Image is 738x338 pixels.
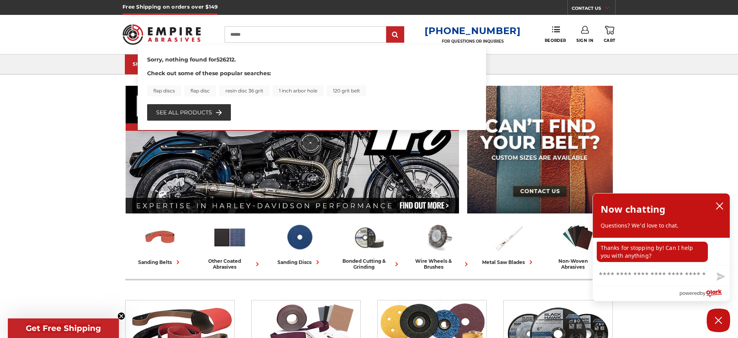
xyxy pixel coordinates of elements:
[138,258,182,266] div: sanding belts
[593,238,730,265] div: chat
[713,200,726,212] button: close chatbox
[597,242,708,262] p: Thanks for stopping by! Can I help you with anything?
[128,221,192,266] a: sanding belts
[133,61,195,67] div: SHOP CATEGORIES
[184,85,216,96] a: flap disc
[601,222,722,230] p: Questions? We'd love to chat.
[425,39,521,44] p: FOR QUESTIONS OR INQUIRIES
[491,221,526,254] img: Metal Saw Blades
[604,26,616,43] a: Cart
[421,221,456,254] img: Wire Wheels & Brushes
[679,286,730,301] a: Powered by Olark
[482,258,535,266] div: metal saw blades
[407,221,470,270] a: wire wheels & brushes
[337,221,401,270] a: bonded cutting & grinding
[601,201,665,217] h2: Now chatting
[156,108,222,117] a: See all products
[212,221,247,254] img: Other Coated Abrasives
[546,221,610,270] a: non-woven abrasives
[216,56,234,63] b: 526212
[707,309,730,332] button: Close Chatbox
[147,85,181,96] a: flap discs
[273,85,324,96] a: 1 inch arbor hole
[425,25,521,36] a: [PHONE_NUMBER]
[710,268,730,286] button: Send message
[467,86,613,213] img: promo banner for custom belts.
[198,221,261,270] a: other coated abrasives
[198,258,261,270] div: other coated abrasives
[572,4,615,15] a: CONTACT US
[337,258,401,270] div: bonded cutting & grinding
[545,38,566,43] span: Reorder
[546,258,610,270] div: non-woven abrasives
[700,288,706,298] span: by
[122,19,201,50] img: Empire Abrasives
[679,288,700,298] span: powered
[327,85,366,96] a: 120 grit belt
[147,69,477,96] div: Check out some of these popular searches:
[352,221,386,254] img: Bonded Cutting & Grinding
[407,258,470,270] div: wire wheels & brushes
[277,258,322,266] div: sanding discs
[576,38,593,43] span: Sign In
[117,312,125,320] button: Close teaser
[219,85,270,96] a: resin disc 36 grit
[143,221,177,254] img: Sanding Belts
[545,26,566,43] a: Reorder
[561,221,595,254] img: Non-woven Abrasives
[477,221,540,266] a: metal saw blades
[592,193,730,301] div: olark chatbox
[147,56,477,69] div: Sorry, nothing found for .
[138,45,486,130] div: Instant Search Results
[26,324,101,333] span: Get Free Shipping
[8,318,119,338] div: Get Free ShippingClose teaser
[126,86,459,213] img: Banner for an interview featuring Horsepower Inc who makes Harley performance upgrades featured o...
[604,38,616,43] span: Cart
[268,221,331,266] a: sanding discs
[282,221,317,254] img: Sanding Discs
